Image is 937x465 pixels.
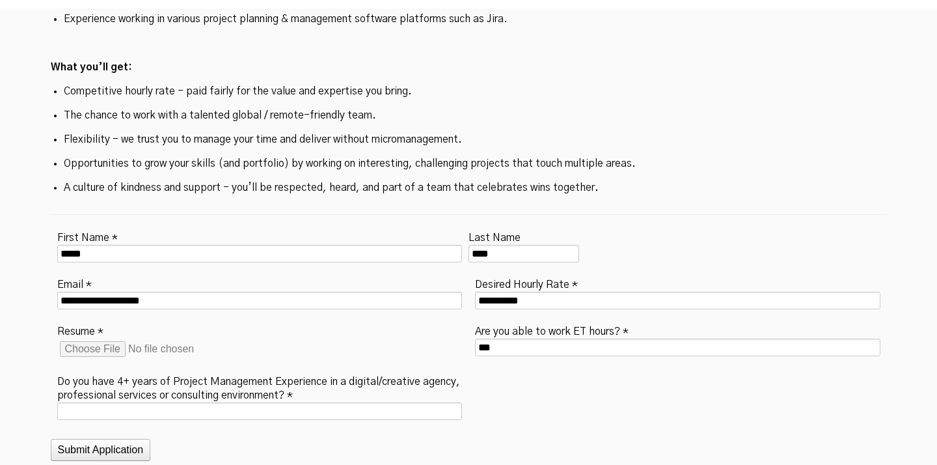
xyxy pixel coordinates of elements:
p: Competitive hourly rate - paid fairly for the value and expertise you bring. [64,85,874,98]
label: Email * [57,275,92,292]
p: Opportunities to grow your skills (and portfolio) by working on interesting, challenging projects... [64,157,874,171]
label: Are you able to work ET hours? * [475,322,629,339]
label: Desired Hourly Rate * [475,275,578,292]
p: Experience working in various project planning & management software platforms such as Jira. [64,12,874,26]
strong: What you’ll get: [51,62,132,72]
label: First Name * [57,228,118,245]
label: Do you have 4+ years of Project Management Experience in a digital/creative agency, professional ... [57,372,463,402]
label: Resume * [57,322,103,339]
label: Last Name [468,228,521,245]
p: The chance to work with a talented global / remote-friendly team. [64,109,874,122]
button: Submit Application [51,439,151,461]
p: A culture of kindness and support - you’ll be respected, heard, and part of a team that celebrate... [64,181,874,195]
p: Flexibility - we trust you to manage your time and deliver without micromanagement. [64,133,874,147]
